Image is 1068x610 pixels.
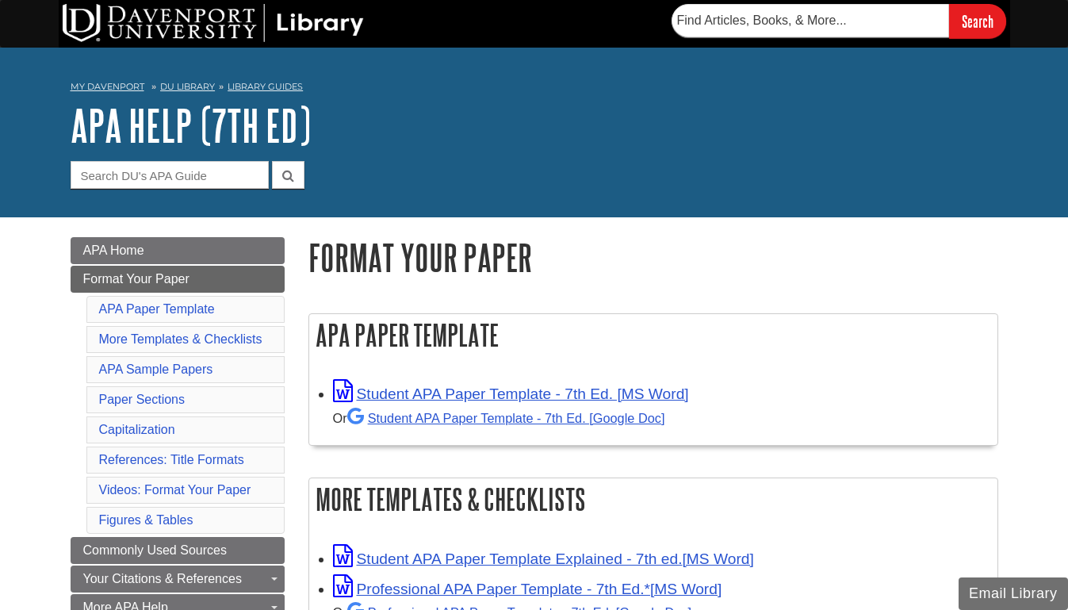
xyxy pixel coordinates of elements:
[99,393,186,406] a: Paper Sections
[333,411,665,425] small: Or
[99,453,244,466] a: References: Title Formats
[71,266,285,293] a: Format Your Paper
[71,566,285,593] a: Your Citations & References
[949,4,1006,38] input: Search
[308,237,998,278] h1: Format Your Paper
[99,332,262,346] a: More Templates & Checklists
[71,237,285,264] a: APA Home
[347,411,665,425] a: Student APA Paper Template - 7th Ed. [Google Doc]
[71,76,998,102] nav: breadcrumb
[99,513,193,527] a: Figures & Tables
[63,4,364,42] img: DU Library
[83,572,242,585] span: Your Citations & References
[228,81,303,92] a: Library Guides
[83,543,227,557] span: Commonly Used Sources
[71,80,144,94] a: My Davenport
[99,363,213,376] a: APA Sample Papers
[71,537,285,564] a: Commonly Used Sources
[99,302,215,316] a: APA Paper Template
[333,551,754,567] a: Link opens in new window
[71,101,311,150] a: APA Help (7th Ed)
[83,272,189,286] span: Format Your Paper
[959,577,1068,610] button: Email Library
[309,478,997,520] h2: More Templates & Checklists
[333,581,722,597] a: Link opens in new window
[672,4,1006,38] form: Searches DU Library's articles, books, and more
[309,314,997,356] h2: APA Paper Template
[83,244,144,257] span: APA Home
[160,81,215,92] a: DU Library
[71,161,269,189] input: Search DU's APA Guide
[99,483,251,497] a: Videos: Format Your Paper
[333,386,689,402] a: Link opens in new window
[672,4,949,37] input: Find Articles, Books, & More...
[99,423,175,436] a: Capitalization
